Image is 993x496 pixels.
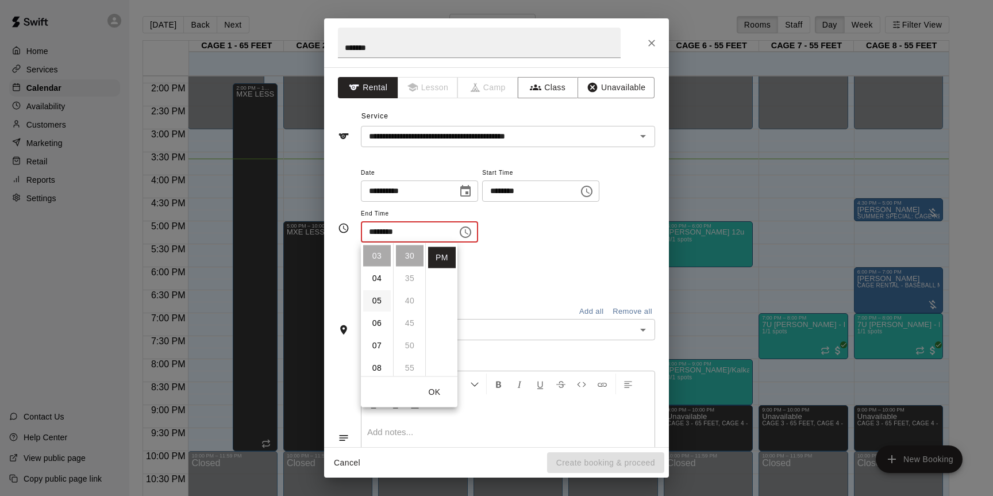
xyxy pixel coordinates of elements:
[635,322,651,338] button: Open
[610,303,655,321] button: Remove all
[329,452,365,474] button: Cancel
[572,374,591,394] button: Insert Code
[592,374,612,394] button: Insert Link
[363,335,391,356] li: 7 hours
[425,243,457,376] ul: Select meridiem
[573,303,610,321] button: Add all
[489,374,509,394] button: Format Bold
[458,77,518,98] span: Camps can only be created in the Services page
[338,432,349,444] svg: Notes
[635,128,651,144] button: Open
[363,313,391,334] li: 6 hours
[338,130,349,142] svg: Service
[510,374,529,394] button: Format Italics
[575,180,598,203] button: Choose time, selected time is 4:00 PM
[454,221,477,244] button: Choose time, selected time is 3:30 PM
[482,166,599,181] span: Start Time
[361,112,388,120] span: Service
[578,77,655,98] button: Unavailable
[361,166,478,181] span: Date
[361,243,393,376] ul: Select hours
[363,290,391,312] li: 5 hours
[641,33,662,53] button: Close
[454,180,477,203] button: Choose date, selected date is Aug 13, 2025
[338,77,398,98] button: Rental
[398,77,459,98] span: Lessons must be created in the Services page first
[618,374,638,394] button: Left Align
[361,206,478,222] span: End Time
[338,222,349,234] svg: Timing
[363,268,391,289] li: 4 hours
[393,243,425,376] ul: Select minutes
[518,77,578,98] button: Class
[530,374,550,394] button: Format Underline
[428,247,456,268] li: PM
[338,324,349,336] svg: Rooms
[363,357,391,379] li: 8 hours
[551,374,571,394] button: Format Strikethrough
[416,382,453,403] button: OK
[361,349,655,368] span: Notes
